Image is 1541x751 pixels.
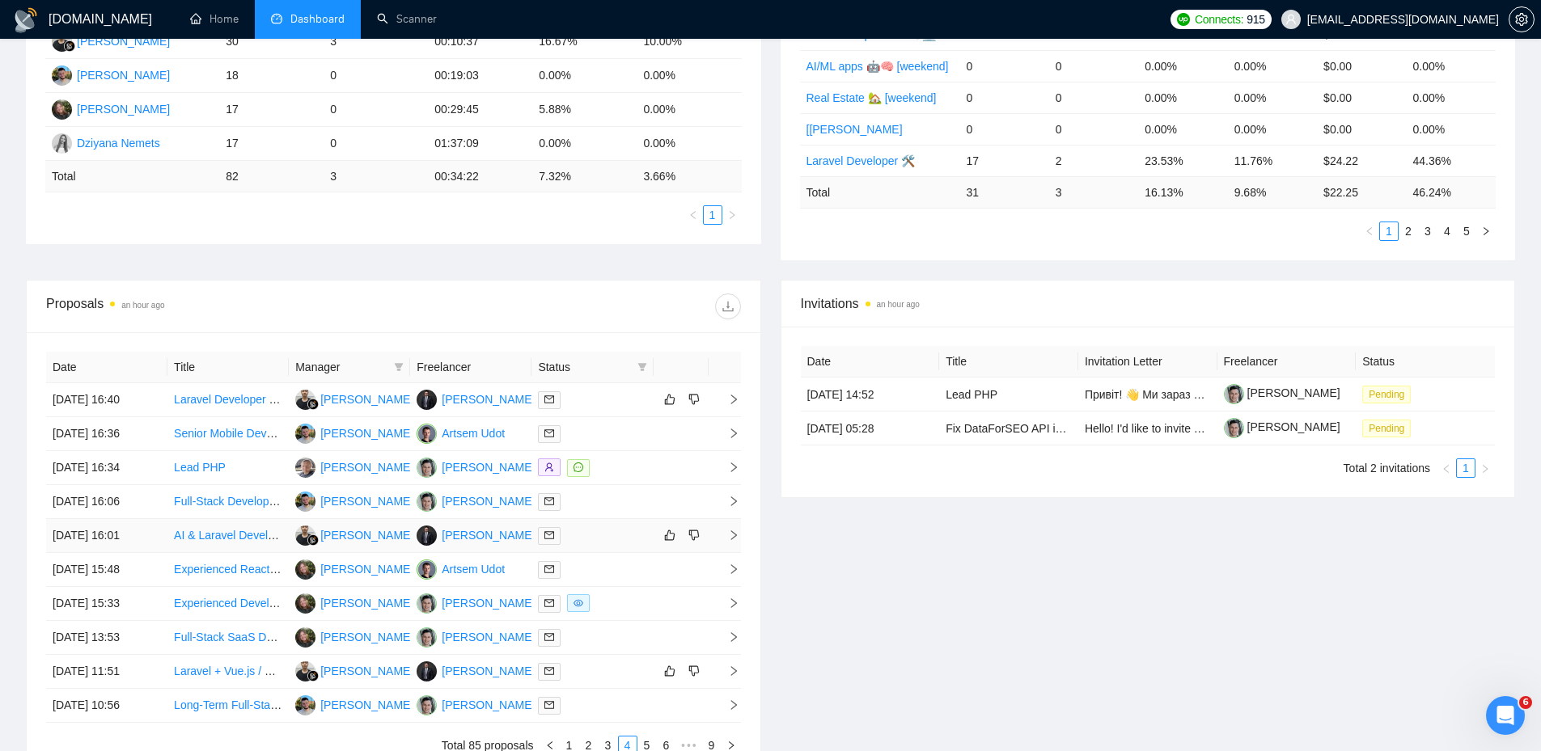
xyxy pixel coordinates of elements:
[417,562,505,575] a: AUArtsem Udot
[64,40,75,52] img: gigradar-bm.png
[46,352,167,383] th: Date
[637,59,741,93] td: 0.00%
[959,176,1048,208] td: 31
[1049,176,1138,208] td: 3
[295,494,413,507] a: AK[PERSON_NAME]
[727,210,737,220] span: right
[295,426,413,439] a: AK[PERSON_NAME]
[1362,421,1417,434] a: Pending
[417,695,437,715] img: YN
[324,93,428,127] td: 0
[1407,176,1496,208] td: 46.24 %
[417,492,437,512] img: YN
[544,598,554,608] span: mail
[715,597,739,609] span: right
[532,25,637,59] td: 16.67%
[1418,222,1437,241] li: 3
[1317,113,1406,145] td: $0.00
[1049,50,1138,82] td: 0
[320,424,413,442] div: [PERSON_NAME]
[1486,696,1525,735] iframe: Intercom live chat
[544,632,554,642] span: mail
[544,530,554,540] span: mail
[1317,176,1406,208] td: $ 22.25
[1224,420,1340,433] a: [PERSON_NAME]
[219,161,324,192] td: 82
[45,161,219,192] td: Total
[939,411,1078,445] td: Fix DataForSEO API integration in existing React/TypeScript SaaS application
[1437,458,1456,478] li: Previous Page
[417,630,535,643] a: YN[PERSON_NAME]
[320,628,413,646] div: [PERSON_NAME]
[684,390,704,409] button: dislike
[544,700,554,710] span: mail
[532,127,637,161] td: 0.00%
[324,25,428,59] td: 3
[1509,6,1535,32] button: setting
[959,50,1048,82] td: 0
[1476,222,1496,241] li: Next Page
[174,597,552,610] a: Experienced Developer for AI-Powered PDF Data Extraction SaaS Platform
[174,529,476,542] a: AI & Laravel Developer Needed for Job Portal Enhancement
[52,68,170,81] a: AK[PERSON_NAME]
[1456,458,1475,478] li: 1
[219,59,324,93] td: 18
[1138,145,1227,176] td: 23.53%
[544,462,554,472] span: user-add
[324,161,428,192] td: 3
[295,458,315,478] img: WY
[295,390,315,410] img: FG
[684,205,703,225] li: Previous Page
[946,388,997,401] a: Lead PHP
[295,596,413,609] a: HH[PERSON_NAME]
[1481,226,1491,236] span: right
[417,424,437,444] img: AU
[174,461,226,474] a: Lead PHP
[295,627,315,648] img: HH
[715,496,739,507] span: right
[295,525,315,546] img: FG
[295,460,413,473] a: WY[PERSON_NAME]
[1519,696,1532,709] span: 6
[442,696,535,714] div: [PERSON_NAME]
[417,426,505,439] a: AUArtsem Udot
[121,301,164,310] time: an hour ago
[307,534,319,546] img: gigradar-bm.png
[174,698,555,711] a: Long-Term Full-Stack Developer (React + Django) for New Web App Project
[1217,346,1357,378] th: Freelancer
[77,32,170,50] div: [PERSON_NAME]
[806,28,991,41] a: SaaS/MVP platform ☁️💻 [weekend]
[320,696,413,714] div: [PERSON_NAME]
[1317,50,1406,82] td: $0.00
[295,492,315,512] img: AK
[46,383,167,417] td: [DATE] 16:40
[52,34,170,47] a: FG[PERSON_NAME]
[295,528,413,541] a: FG[PERSON_NAME]
[167,383,289,417] td: Laravel Developer (Fullstack)
[1509,13,1534,26] span: setting
[320,526,413,544] div: [PERSON_NAME]
[428,161,532,192] td: 00:34:22
[1399,222,1418,241] li: 2
[637,161,741,192] td: 3.66 %
[939,346,1078,378] th: Title
[442,560,505,578] div: Artsem Udot
[290,12,345,26] span: Dashboard
[1228,82,1317,113] td: 0.00%
[715,394,739,405] span: right
[46,485,167,519] td: [DATE] 16:06
[295,695,315,715] img: AK
[726,740,736,750] span: right
[532,93,637,127] td: 5.88%
[1317,82,1406,113] td: $0.00
[1228,145,1317,176] td: 11.76%
[219,127,324,161] td: 17
[959,113,1048,145] td: 0
[704,206,722,224] a: 1
[52,136,160,149] a: DNDziyana Nemets
[574,598,583,608] span: eye
[417,392,535,405] a: AS[PERSON_NAME]
[428,93,532,127] td: 00:29:45
[1475,458,1495,478] li: Next Page
[801,378,940,411] td: [DATE] 14:52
